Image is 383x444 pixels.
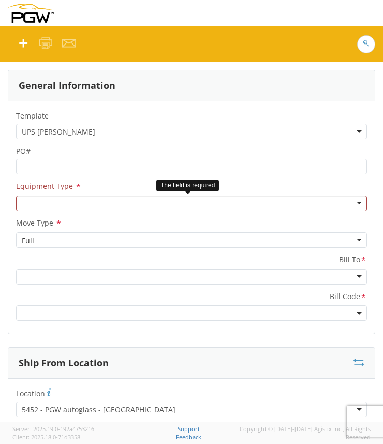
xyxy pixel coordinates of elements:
img: pgw-form-logo-1aaa8060b1cc70fad034.png [8,4,54,23]
span: Equipment Type [16,181,73,191]
span: PO# [16,146,31,156]
span: Bill To [339,255,360,267]
span: UPS Michael Hanks [22,127,361,137]
span: 5452 - PGW autoglass - Austin [16,402,367,417]
span: Server: 2025.19.0-192a4753216 [12,425,94,433]
span: Copyright © [DATE]-[DATE] Agistix Inc., All Rights Reserved [217,425,371,441]
div: The field is required [156,180,219,191]
span: Template [16,111,49,121]
span: 5452 - PGW autoglass - Austin [22,405,361,415]
span: UPS Michael Hanks [16,124,367,139]
a: Support [178,425,200,433]
span: Location [16,389,45,398]
a: Feedback [176,433,201,441]
span: Bill Code [330,291,360,303]
span: Move Type [16,218,53,228]
div: Full [22,235,34,246]
h3: General Information [19,81,115,91]
span: Client: 2025.18.0-71d3358 [12,433,80,441]
h3: Ship From Location [19,358,109,368]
